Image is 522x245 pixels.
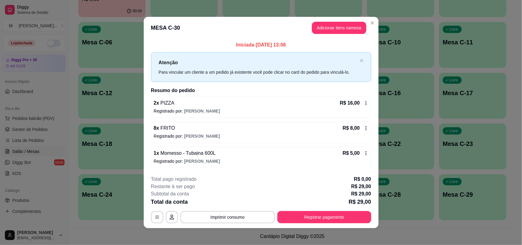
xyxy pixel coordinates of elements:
p: Subtotal da conta [151,190,189,198]
p: R$ 0,00 [354,176,371,183]
p: R$ 29,00 [349,198,371,206]
p: 1 x [154,150,216,157]
button: Adicionar itens namesa [312,22,366,34]
p: 2 x [154,99,175,107]
p: Total pago registrado [151,176,197,183]
div: Para vincular um cliente a um pedido já existente você pode clicar no card do pedido para vinculá... [159,69,357,76]
button: Close [368,18,377,28]
span: [PERSON_NAME] [184,109,220,113]
p: Total da conta [151,198,188,206]
p: R$ 16,00 [340,99,360,107]
span: [PERSON_NAME] [184,159,220,164]
header: MESA C-30 [144,17,379,39]
p: Restante à ser pago [151,183,195,190]
p: Atenção [159,59,357,66]
span: FRITO [159,125,175,131]
button: Imprimir consumo [180,211,275,223]
span: close [360,59,364,62]
span: [PERSON_NAME] [184,134,220,139]
button: close [360,59,364,63]
p: Iniciada [DATE] 13:08 [151,41,371,49]
p: R$ 5,00 [342,150,360,157]
p: Registrado por: [154,133,368,139]
p: R$ 29,00 [351,190,371,198]
span: Momesso - Tubaina 600L [159,150,216,156]
span: PIZZA [159,100,174,106]
h2: Resumo do pedido [151,87,371,94]
button: Registrar pagamento [277,211,371,223]
p: R$ 29,00 [351,183,371,190]
p: R$ 8,00 [342,124,360,132]
p: 8 x [154,124,175,132]
p: Registrado por: [154,108,368,114]
p: Registrado por: [154,158,368,164]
